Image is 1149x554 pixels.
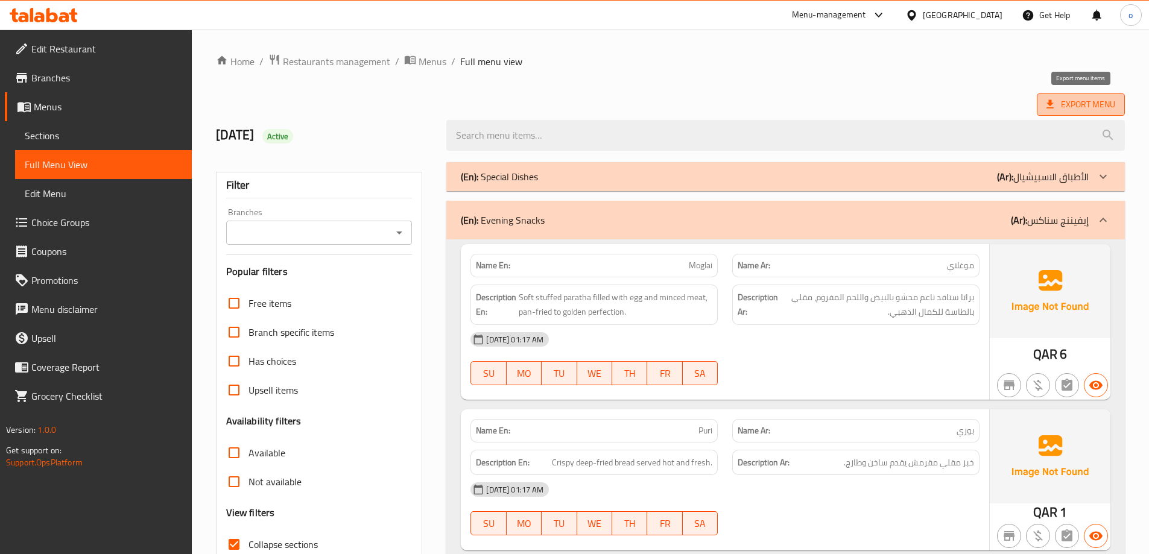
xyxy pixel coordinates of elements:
[582,515,607,532] span: WE
[617,365,642,382] span: TH
[283,54,390,69] span: Restaurants management
[248,325,334,339] span: Branch specific items
[997,524,1021,548] button: Not branch specific item
[25,186,182,201] span: Edit Menu
[5,237,192,266] a: Coupons
[446,162,1125,191] div: (En): Special Dishes(Ar):الأطباق الاسبيشيال
[31,215,182,230] span: Choice Groups
[226,414,302,428] h3: Availability filters
[738,455,790,470] strong: Description Ar:
[6,422,36,438] span: Version:
[262,129,294,143] div: Active
[5,63,192,92] a: Branches
[647,361,682,385] button: FR
[15,150,192,179] a: Full Menu View
[226,265,413,279] h3: Popular filters
[546,365,572,382] span: TU
[652,365,677,382] span: FR
[683,361,718,385] button: SA
[461,168,478,186] b: (En):
[31,244,182,259] span: Coupons
[31,42,182,56] span: Edit Restaurant
[5,324,192,353] a: Upsell
[1011,211,1027,229] b: (Ar):
[461,211,478,229] b: (En):
[612,511,647,535] button: TH
[461,213,545,227] p: Evening Snacks
[476,515,501,532] span: SU
[476,290,516,319] strong: Description En:
[461,169,538,184] p: Special Dishes
[248,537,318,552] span: Collapse sections
[738,424,770,437] strong: Name Ar:
[5,92,192,121] a: Menus
[1011,213,1089,227] p: إيفيننج سناكس
[511,365,537,382] span: MO
[1055,373,1079,397] button: Not has choices
[507,361,542,385] button: MO
[5,353,192,382] a: Coverage Report
[268,54,390,69] a: Restaurants management
[957,424,974,437] span: بوري
[395,54,399,69] li: /
[226,506,275,520] h3: View filters
[34,99,182,114] span: Menus
[507,511,542,535] button: MO
[248,474,302,489] span: Not available
[683,511,718,535] button: SA
[6,455,83,470] a: Support.OpsPlatform
[688,515,713,532] span: SA
[5,295,192,324] a: Menu disclaimer
[446,201,1125,239] div: (En): Evening Snacks(Ar):إيفيننج سناكس
[780,290,974,319] span: براتا ستافد ناعم محشو بالبيض واللحم المفروم، مقلي بالطاسة للكمال الذهبي.
[470,361,506,385] button: SU
[476,455,530,470] strong: Description En:
[542,511,577,535] button: TU
[577,511,612,535] button: WE
[216,126,432,144] h2: [DATE]
[1033,342,1057,366] span: QAR
[652,515,677,532] span: FR
[5,208,192,237] a: Choice Groups
[990,244,1110,338] img: Ae5nvW7+0k+MAAAAAElFTkSuQmCC
[1128,8,1133,22] span: o
[5,34,192,63] a: Edit Restaurant
[446,120,1125,151] input: search
[1055,524,1079,548] button: Not has choices
[647,511,682,535] button: FR
[25,157,182,172] span: Full Menu View
[31,331,182,345] span: Upsell
[698,424,712,437] span: Puri
[476,259,510,272] strong: Name En:
[31,302,182,316] span: Menu disclaimer
[460,54,522,69] span: Full menu view
[1084,524,1108,548] button: Available
[612,361,647,385] button: TH
[481,484,548,496] span: [DATE] 01:17 AM
[1046,97,1115,112] span: Export Menu
[5,382,192,411] a: Grocery Checklist
[582,365,607,382] span: WE
[542,361,577,385] button: TU
[738,290,778,319] strong: Description Ar:
[259,54,264,69] li: /
[476,424,510,437] strong: Name En:
[31,273,182,288] span: Promotions
[990,409,1110,503] img: Ae5nvW7+0k+MAAAAAElFTkSuQmCC
[1084,373,1108,397] button: Available
[404,54,446,69] a: Menus
[997,169,1089,184] p: الأطباق الاسبيشيال
[546,515,572,532] span: TU
[617,515,642,532] span: TH
[476,365,501,382] span: SU
[216,54,255,69] a: Home
[947,259,974,272] span: موغلاي
[248,445,285,460] span: Available
[216,54,1125,69] nav: breadcrumb
[31,71,182,85] span: Branches
[5,266,192,295] a: Promotions
[248,354,296,368] span: Has choices
[226,172,413,198] div: Filter
[923,8,1002,22] div: [GEOGRAPHIC_DATA]
[262,131,294,142] span: Active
